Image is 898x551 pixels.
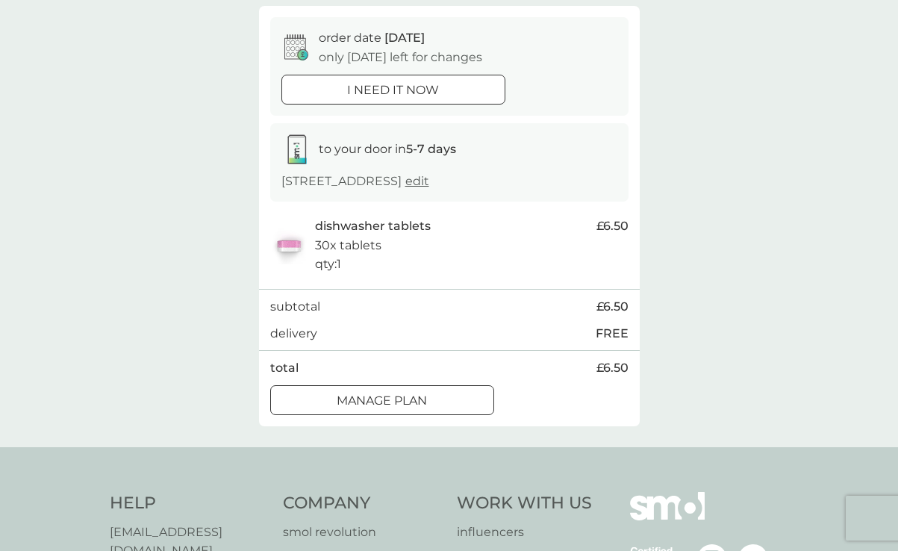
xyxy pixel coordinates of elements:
span: £6.50 [596,217,629,236]
button: i need it now [281,75,505,105]
p: qty : 1 [315,255,341,274]
p: [STREET_ADDRESS] [281,172,429,191]
p: Manage plan [337,391,427,411]
h4: Company [283,492,442,515]
h4: Help [110,492,269,515]
img: smol [630,492,705,543]
strong: 5-7 days [406,142,456,156]
p: dishwasher tablets [315,217,431,236]
p: total [270,358,299,378]
button: Manage plan [270,385,494,415]
h4: Work With Us [457,492,592,515]
span: £6.50 [596,358,629,378]
span: [DATE] [384,31,425,45]
p: 30x tablets [315,236,381,255]
p: order date [319,28,425,48]
p: only [DATE] left for changes [319,48,482,67]
a: smol revolution [283,523,442,542]
a: edit [405,174,429,188]
p: subtotal [270,297,320,317]
span: £6.50 [596,297,629,317]
p: FREE [596,324,629,343]
a: influencers [457,523,592,542]
p: i need it now [347,81,439,100]
p: delivery [270,324,317,343]
span: to your door in [319,142,456,156]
